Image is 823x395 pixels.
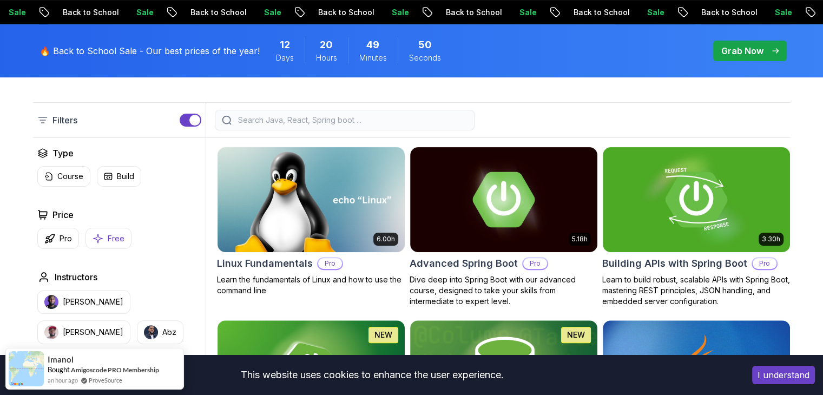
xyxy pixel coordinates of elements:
[721,44,763,57] p: Grab Now
[179,7,253,18] p: Back to School
[217,274,405,296] p: Learn the fundamentals of Linux and how to use the command line
[762,235,780,243] p: 3.30h
[52,114,77,127] p: Filters
[410,256,518,271] h2: Advanced Spring Boot
[366,37,379,52] span: 49 Minutes
[44,295,58,309] img: instructor img
[434,7,508,18] p: Back to School
[144,325,158,339] img: instructor img
[52,147,74,160] h2: Type
[763,7,798,18] p: Sale
[55,271,97,284] h2: Instructors
[410,274,598,307] p: Dive deep into Spring Boot with our advanced course, designed to take your skills from intermedia...
[418,37,432,52] span: 50 Seconds
[44,325,58,339] img: instructor img
[217,147,405,296] a: Linux Fundamentals card6.00hLinux FundamentalsProLearn the fundamentals of Linux and how to use t...
[48,365,70,374] span: Bought
[85,228,131,249] button: Free
[410,147,598,307] a: Advanced Spring Boot card5.18hAdvanced Spring BootProDive deep into Spring Boot with our advanced...
[752,366,815,384] button: Accept cookies
[690,7,763,18] p: Back to School
[276,52,294,63] span: Days
[63,297,123,307] p: [PERSON_NAME]
[51,7,125,18] p: Back to School
[125,7,160,18] p: Sale
[253,7,287,18] p: Sale
[603,147,790,252] img: Building APIs with Spring Boot card
[562,7,636,18] p: Back to School
[410,147,597,252] img: Advanced Spring Boot card
[71,366,159,374] a: Amigoscode PRO Membership
[37,290,130,314] button: instructor img[PERSON_NAME]
[236,115,468,126] input: Search Java, React, Spring boot ...
[409,52,441,63] span: Seconds
[37,228,79,249] button: Pro
[137,320,183,344] button: instructor imgAbz
[602,274,791,307] p: Learn to build robust, scalable APIs with Spring Boot, mastering REST principles, JSON handling, ...
[52,208,74,221] h2: Price
[374,330,392,340] p: NEW
[602,256,747,271] h2: Building APIs with Spring Boot
[60,233,72,244] p: Pro
[57,171,83,182] p: Course
[523,258,547,269] p: Pro
[63,327,123,338] p: [PERSON_NAME]
[320,37,333,52] span: 20 Hours
[218,147,405,252] img: Linux Fundamentals card
[508,7,543,18] p: Sale
[753,258,776,269] p: Pro
[48,355,74,364] span: Imanol
[602,147,791,307] a: Building APIs with Spring Boot card3.30hBuilding APIs with Spring BootProLearn to build robust, s...
[567,330,585,340] p: NEW
[108,233,124,244] p: Free
[37,320,130,344] button: instructor img[PERSON_NAME]
[48,376,78,385] span: an hour ago
[572,235,588,243] p: 5.18h
[8,363,736,387] div: This website uses cookies to enhance the user experience.
[97,166,141,187] button: Build
[37,166,90,187] button: Course
[89,376,122,385] a: ProveSource
[280,37,290,52] span: 12 Days
[162,327,176,338] p: Abz
[380,7,415,18] p: Sale
[117,171,134,182] p: Build
[217,256,313,271] h2: Linux Fundamentals
[318,258,342,269] p: Pro
[636,7,670,18] p: Sale
[359,52,387,63] span: Minutes
[39,44,260,57] p: 🔥 Back to School Sale - Our best prices of the year!
[307,7,380,18] p: Back to School
[316,52,337,63] span: Hours
[9,351,44,386] img: provesource social proof notification image
[377,235,395,243] p: 6.00h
